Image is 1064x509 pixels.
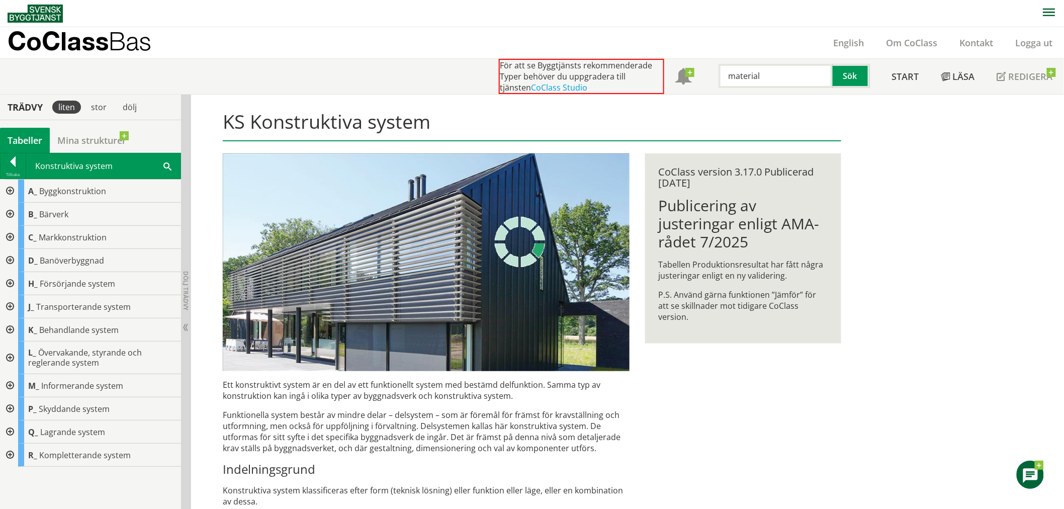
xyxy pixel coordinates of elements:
[36,301,131,312] span: Transporterande system
[52,101,81,114] div: liten
[85,101,113,114] div: stor
[499,59,664,94] div: För att se Byggtjänsts rekommenderade Typer behöver du uppgradera till tjänsten
[223,462,630,477] h3: Indelningsgrund
[39,232,107,243] span: Markkonstruktion
[930,59,986,94] a: Läsa
[28,347,36,358] span: L_
[28,347,142,368] span: Övervakande, styrande och reglerande system
[953,70,975,82] span: Läsa
[675,69,691,86] span: Notifikationer
[39,403,110,414] span: Skyddande system
[28,450,37,461] span: R_
[223,379,630,401] p: Ett konstruktivt system är en del av ett funktionellt system med bestämd delfunktion. Samma typ a...
[28,278,38,289] span: H_
[833,64,870,88] button: Sök
[41,380,123,391] span: Informerande system
[223,409,630,454] p: Funktionella system består av mindre delar – delsystem – som är föremål för främst för krav­ställ...
[40,278,115,289] span: Försörjande system
[531,82,587,93] a: CoClass Studio
[1,171,26,179] div: Tillbaka
[40,427,105,438] span: Lagrande system
[658,166,828,189] div: CoClass version 3.17.0 Publicerad [DATE]
[28,324,37,335] span: K_
[823,37,875,49] a: English
[39,186,106,197] span: Byggkonstruktion
[39,209,68,220] span: Bärverk
[182,271,190,310] span: Dölj trädvy
[875,37,949,49] a: Om CoClass
[719,64,833,88] input: Sök
[28,209,37,220] span: B_
[8,27,173,58] a: CoClassBas
[28,403,37,414] span: P_
[28,427,38,438] span: Q_
[40,255,104,266] span: Banöverbyggnad
[8,5,63,23] img: Svensk Byggtjänst
[223,153,630,371] img: structural-solar-shading.jpg
[28,380,39,391] span: M_
[2,102,48,113] div: Trädvy
[109,26,151,56] span: Bas
[658,259,828,281] p: Tabellen Produktionsresultat har fått några justeringar enligt en ny validering.
[39,450,131,461] span: Kompletterande system
[1005,37,1064,49] a: Logga ut
[881,59,930,94] a: Start
[28,301,34,312] span: J_
[163,160,171,171] span: Sök i tabellen
[26,153,181,179] div: Konstruktiva system
[28,255,38,266] span: D_
[28,232,37,243] span: C_
[39,324,119,335] span: Behandlande system
[986,59,1064,94] a: Redigera
[658,197,828,251] h1: Publicering av justeringar enligt AMA-rådet 7/2025
[892,70,919,82] span: Start
[117,101,143,114] div: dölj
[1009,70,1053,82] span: Redigera
[658,289,828,322] p: P.S. Använd gärna funktionen ”Jämför” för att se skillnader mot tidigare CoClass version.
[949,37,1005,49] a: Kontakt
[223,485,630,507] p: Konstruktiva system klassificeras efter form (teknisk lösning) eller funktion eller läge, eller e...
[50,128,134,153] a: Mina strukturer
[8,35,151,47] p: CoClass
[28,186,37,197] span: A_
[495,217,545,267] img: Laddar
[223,110,841,141] h1: KS Konstruktiva system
